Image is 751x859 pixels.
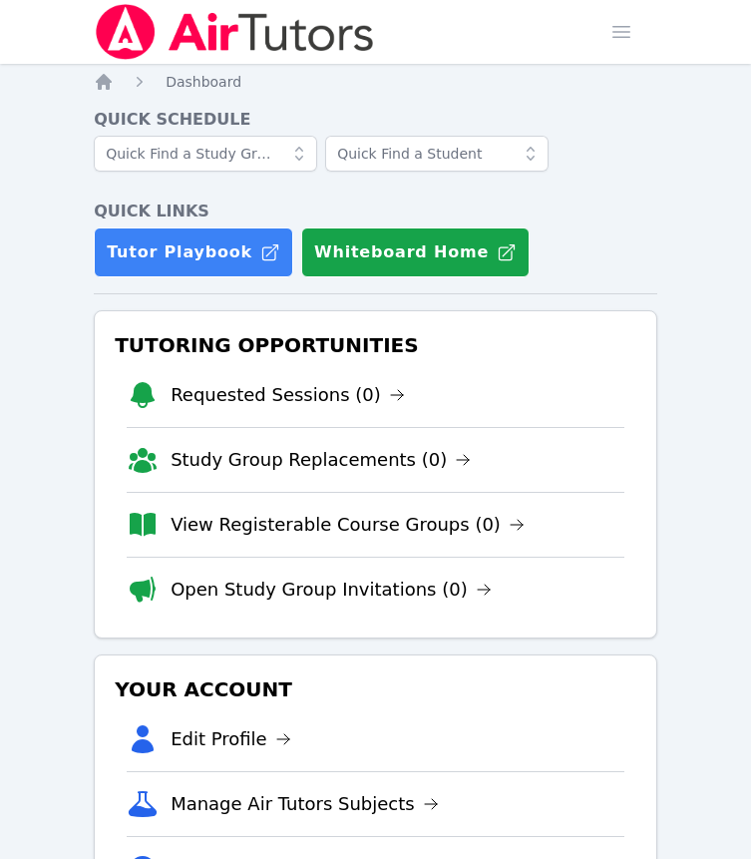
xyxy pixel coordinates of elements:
h3: Your Account [111,671,640,707]
a: Dashboard [166,72,241,92]
input: Quick Find a Student [325,136,549,172]
h4: Quick Schedule [94,108,657,132]
h3: Tutoring Opportunities [111,327,640,363]
h4: Quick Links [94,200,657,223]
input: Quick Find a Study Group [94,136,317,172]
nav: Breadcrumb [94,72,657,92]
a: Manage Air Tutors Subjects [171,790,439,818]
a: View Registerable Course Groups (0) [171,511,525,539]
a: Tutor Playbook [94,227,293,277]
a: Requested Sessions (0) [171,381,405,409]
a: Edit Profile [171,725,291,753]
span: Dashboard [166,74,241,90]
button: Whiteboard Home [301,227,530,277]
img: Air Tutors [94,4,376,60]
a: Open Study Group Invitations (0) [171,576,492,604]
a: Study Group Replacements (0) [171,446,471,474]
